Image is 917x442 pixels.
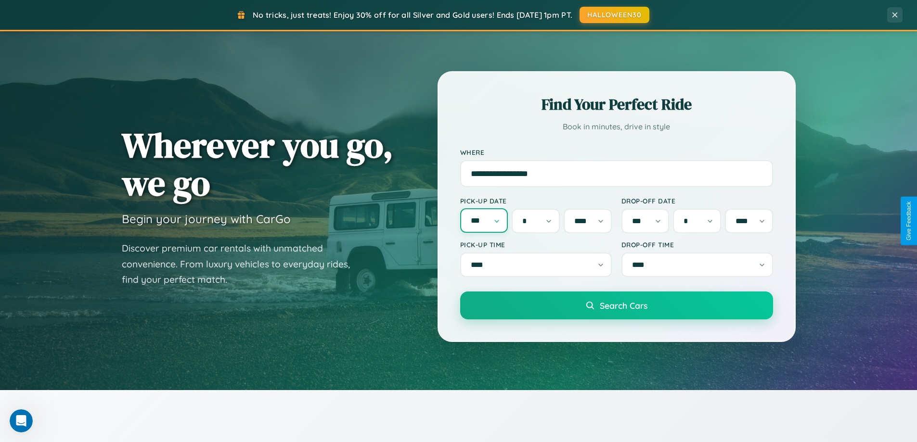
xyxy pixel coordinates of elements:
label: Where [460,148,773,156]
button: HALLOWEEN30 [580,7,649,23]
label: Pick-up Date [460,197,612,205]
label: Pick-up Time [460,240,612,249]
h2: Find Your Perfect Ride [460,94,773,115]
span: No tricks, just treats! Enjoy 30% off for all Silver and Gold users! Ends [DATE] 1pm PT. [253,10,572,20]
p: Discover premium car rentals with unmatched convenience. From luxury vehicles to everyday rides, ... [122,240,362,288]
label: Drop-off Time [621,240,773,249]
button: Search Cars [460,291,773,319]
iframe: Intercom live chat [10,409,33,432]
span: Search Cars [600,300,647,311]
h3: Begin your journey with CarGo [122,212,291,226]
h1: Wherever you go, we go [122,126,393,202]
label: Drop-off Date [621,197,773,205]
div: Give Feedback [905,202,912,240]
p: Book in minutes, drive in style [460,120,773,134]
